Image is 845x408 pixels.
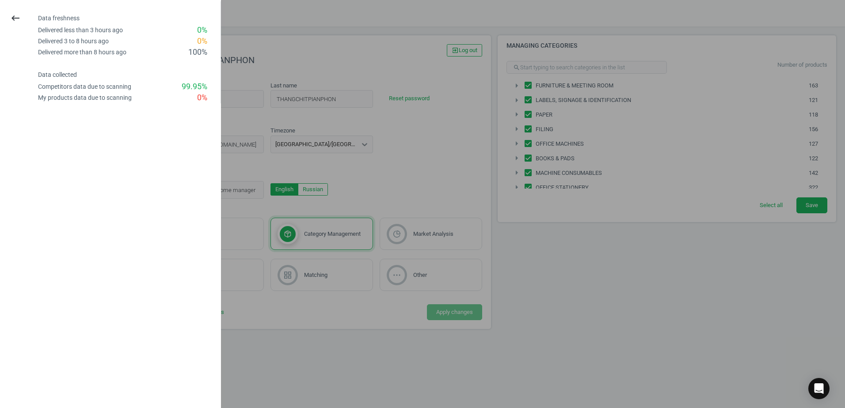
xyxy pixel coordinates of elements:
[5,8,26,29] button: keyboard_backspace
[182,81,207,92] div: 99.95 %
[38,37,109,45] div: Delivered 3 to 8 hours ago
[38,71,221,79] h4: Data collected
[38,94,132,102] div: My products data due to scanning
[10,13,21,23] i: keyboard_backspace
[38,48,126,57] div: Delivered more than 8 hours ago
[197,25,207,36] div: 0 %
[197,92,207,103] div: 0 %
[188,47,207,58] div: 100 %
[197,36,207,47] div: 0 %
[38,15,221,22] h4: Data freshness
[38,83,131,91] div: Competitors data due to scanning
[38,26,123,34] div: Delivered less than 3 hours ago
[808,378,830,399] div: Open Intercom Messenger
